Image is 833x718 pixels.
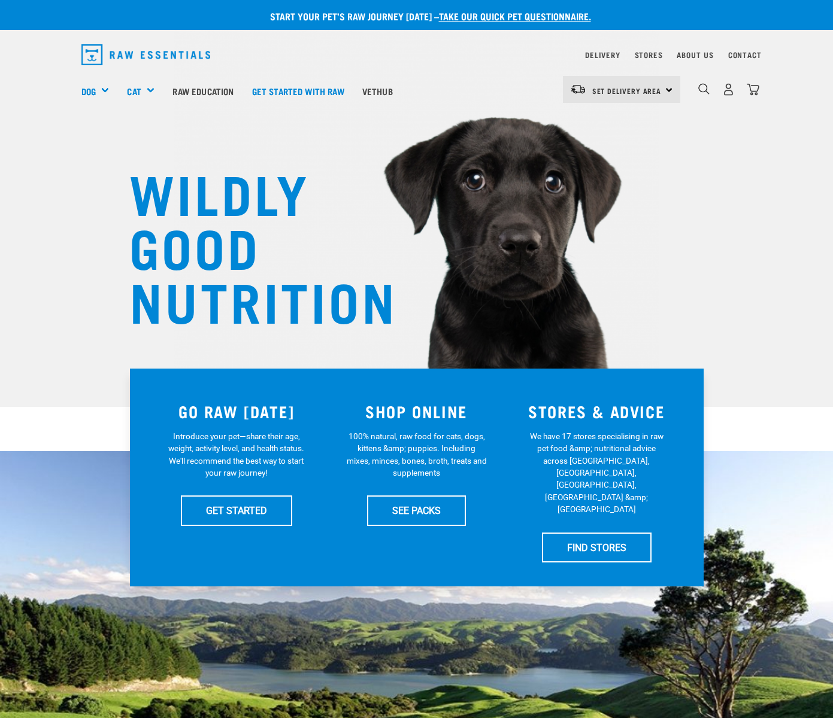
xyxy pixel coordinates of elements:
[585,53,620,57] a: Delivery
[243,67,353,115] a: Get started with Raw
[635,53,663,57] a: Stores
[439,13,591,19] a: take our quick pet questionnaire.
[346,430,487,479] p: 100% natural, raw food for cats, dogs, kittens &amp; puppies. Including mixes, minces, bones, bro...
[334,402,499,421] h3: SHOP ONLINE
[127,84,141,98] a: Cat
[353,67,402,115] a: Vethub
[81,84,96,98] a: Dog
[677,53,713,57] a: About Us
[129,165,369,326] h1: WILDLY GOOD NUTRITION
[542,533,652,562] a: FIND STORES
[166,430,307,479] p: Introduce your pet—share their age, weight, activity level, and health status. We'll recommend th...
[154,402,320,421] h3: GO RAW [DATE]
[81,44,211,65] img: Raw Essentials Logo
[592,89,662,93] span: Set Delivery Area
[181,495,292,525] a: GET STARTED
[747,83,759,96] img: home-icon@2x.png
[728,53,762,57] a: Contact
[526,430,667,516] p: We have 17 stores specialising in raw pet food &amp; nutritional advice across [GEOGRAPHIC_DATA],...
[722,83,735,96] img: user.png
[367,495,466,525] a: SEE PACKS
[72,39,762,70] nav: dropdown navigation
[570,84,586,95] img: van-moving.png
[514,402,680,421] h3: STORES & ADVICE
[698,83,710,95] img: home-icon-1@2x.png
[163,67,243,115] a: Raw Education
